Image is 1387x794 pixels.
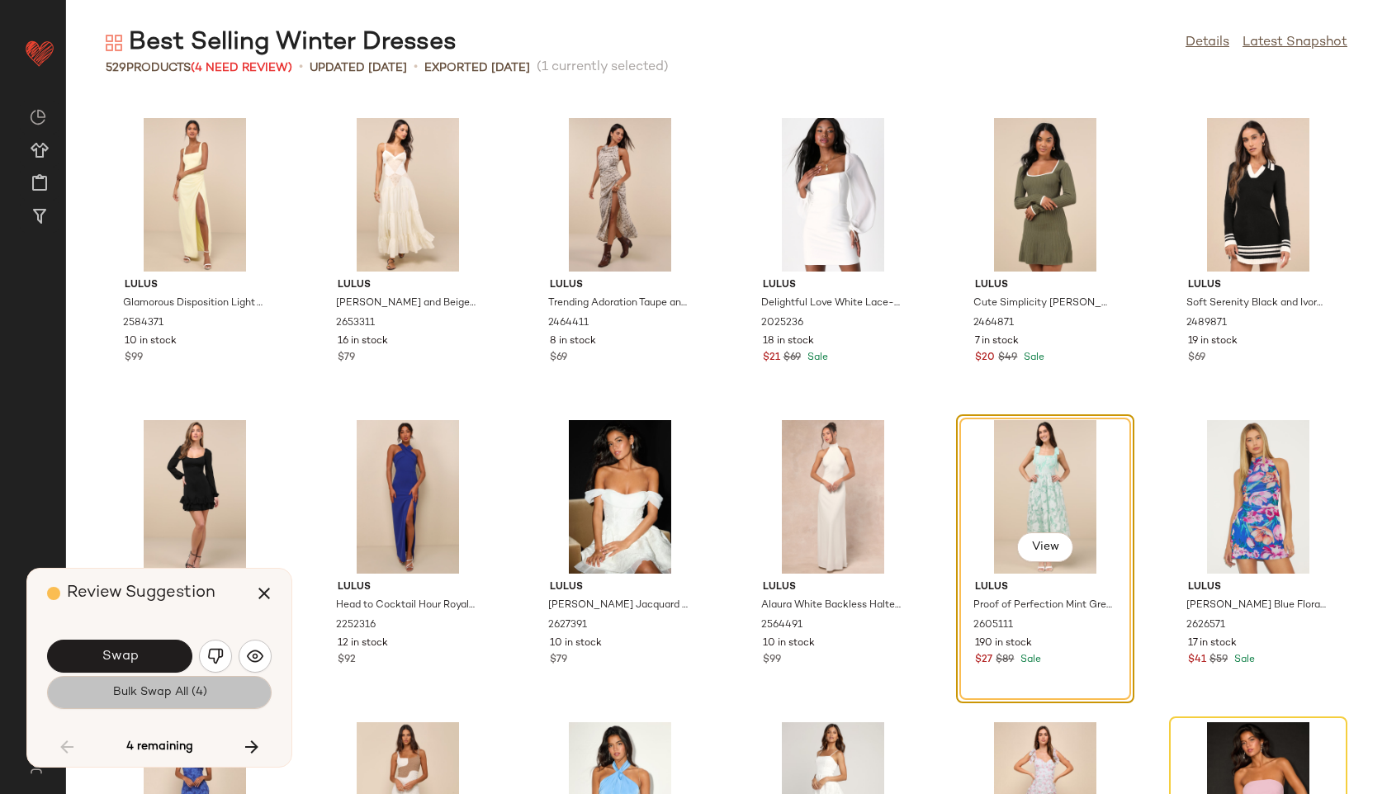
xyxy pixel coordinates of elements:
[975,351,995,366] span: $20
[123,316,163,331] span: 2584371
[1186,33,1229,53] a: Details
[310,59,407,77] p: updated [DATE]
[962,420,1129,574] img: 12637021_2605111.jpg
[975,278,1115,293] span: Lulus
[336,316,375,331] span: 2653311
[550,580,690,595] span: Lulus
[1231,655,1255,665] span: Sale
[550,278,690,293] span: Lulus
[125,351,143,366] span: $99
[537,118,703,272] img: 11835101_2464411.jpg
[125,334,177,349] span: 10 in stock
[338,653,356,668] span: $92
[763,653,781,668] span: $99
[550,351,567,366] span: $69
[338,580,478,595] span: Lulus
[763,636,815,651] span: 10 in stock
[1186,296,1327,311] span: Soft Serenity Black and Ivory Collared Sweater Mini Dress
[548,598,689,613] span: [PERSON_NAME] Jacquard Off-the-Shoulder Mini Dress
[973,316,1014,331] span: 2464871
[550,334,596,349] span: 8 in stock
[548,316,589,331] span: 2464411
[1175,420,1342,574] img: 12659821_2626571.jpg
[111,686,206,699] span: Bulk Swap All (4)
[750,118,916,272] img: 9867281_2025236.jpg
[761,316,803,331] span: 2025236
[1188,334,1238,349] span: 19 in stock
[30,109,46,125] img: svg%3e
[537,58,669,78] span: (1 currently selected)
[1188,278,1328,293] span: Lulus
[975,334,1019,349] span: 7 in stock
[804,352,828,363] span: Sale
[247,648,263,664] img: svg%3e
[338,278,478,293] span: Lulus
[123,296,263,311] span: Glamorous Disposition Light Yellow Ruched Maxi Dress
[973,618,1013,633] span: 2605111
[1186,618,1225,633] span: 2626571
[336,296,476,311] span: [PERSON_NAME] and Beige Embroidered Drop Waist Maxi Dress
[111,118,278,272] img: 12490121_2584371.jpg
[1188,636,1237,651] span: 17 in stock
[1020,352,1044,363] span: Sale
[338,636,388,651] span: 12 in stock
[191,62,292,74] span: (4 Need Review)
[783,351,801,366] span: $69
[1030,541,1058,554] span: View
[763,278,903,293] span: Lulus
[324,118,491,272] img: 2653311_01_hero.jpg
[763,351,780,366] span: $21
[20,761,52,774] img: svg%3e
[336,598,476,613] span: Head to Cocktail Hour Royal Blue Halter Neck Maxi Dress
[106,62,126,74] span: 529
[973,598,1114,613] span: Proof of Perfection Mint Green Floral Tiered Tie-Strap Midi Dres
[324,420,491,574] img: 11048061_2252316.jpg
[125,278,265,293] span: Lulus
[101,649,138,664] span: Swap
[106,59,292,77] div: Products
[998,351,1017,366] span: $49
[207,648,224,664] img: svg%3e
[1188,653,1206,668] span: $41
[761,618,802,633] span: 2564491
[336,618,376,633] span: 2252316
[1175,118,1342,272] img: 12028721_2489871.jpg
[548,296,689,311] span: Trending Adoration Taupe and Grey Abstract Halter Maxi Dress
[126,740,193,754] span: 4 remaining
[338,334,388,349] span: 16 in stock
[761,296,902,311] span: Delightful Love White Lace-Up Balloon Sleeve Mini Dress
[962,118,1129,272] img: 11906701_2464871.jpg
[47,676,272,709] button: Bulk Swap All (4)
[537,420,703,574] img: 2627391_01_hero_2025-06-12.jpg
[106,35,122,51] img: svg%3e
[338,351,355,366] span: $79
[424,59,530,77] p: Exported [DATE]
[111,420,278,574] img: 12324021_2577251.jpg
[23,36,56,69] img: heart_red.DM2ytmEG.svg
[550,636,602,651] span: 10 in stock
[1188,580,1328,595] span: Lulus
[299,58,303,78] span: •
[763,580,903,595] span: Lulus
[1186,598,1327,613] span: [PERSON_NAME] Blue Floral Mesh Halter Mini Dress
[1243,33,1347,53] a: Latest Snapshot
[763,334,814,349] span: 18 in stock
[548,618,587,633] span: 2627391
[1016,532,1072,562] button: View
[414,58,418,78] span: •
[973,296,1114,311] span: Cute Simplicity [PERSON_NAME] Textured Mini Sweater Dress
[47,640,192,673] button: Swap
[1209,653,1228,668] span: $59
[106,26,457,59] div: Best Selling Winter Dresses
[750,420,916,574] img: 12473781_2564491.jpg
[1186,316,1227,331] span: 2489871
[67,584,215,602] span: Review Suggestion
[550,653,567,668] span: $79
[1188,351,1205,366] span: $69
[761,598,902,613] span: Alaura White Backless Halter Maxi Dress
